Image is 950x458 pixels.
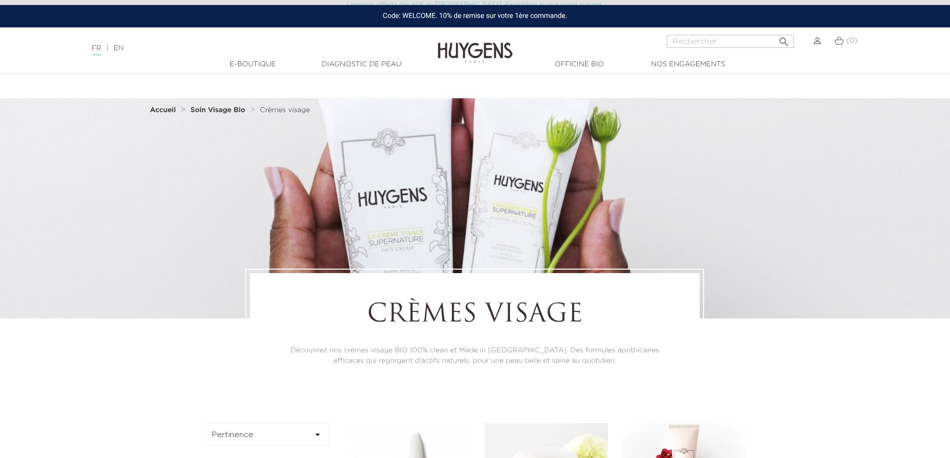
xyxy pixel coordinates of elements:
i:  [778,33,790,45]
input: Rechercher [667,35,794,48]
a: E-Boutique [203,59,303,70]
a: FR [92,45,101,55]
a: Diagnostic de peau [312,59,411,70]
i:  [312,429,324,441]
span: (0) [846,37,857,44]
a: Officine Bio [530,59,629,70]
a: EN [114,45,124,52]
a: Crèmes visage [260,106,310,114]
div: | [87,42,388,54]
button:  [775,32,793,45]
h1: Crèmes visage [277,301,672,330]
strong: Accueil [150,107,176,114]
img: Huygens [438,26,513,65]
p: Découvrez nos crèmes visage BIO 100% clean et Made in [GEOGRAPHIC_DATA]. Des formules apothicaire... [277,345,672,366]
a: Soin Visage Bio [190,106,248,114]
span: Crèmes visage [260,107,310,114]
a: Nos engagements [638,59,738,70]
strong: Soin Visage Bio [190,107,245,114]
a: Accueil [150,106,178,114]
button: Pertinence [206,423,330,446]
